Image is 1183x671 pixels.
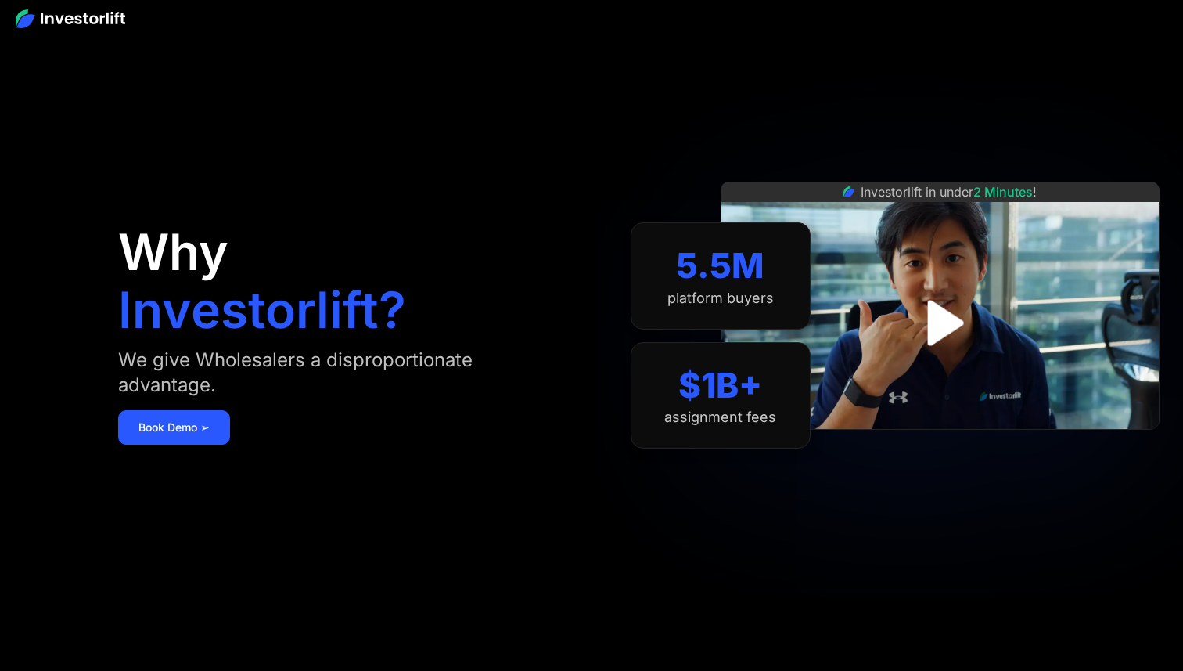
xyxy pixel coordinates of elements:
[676,245,764,287] div: 5.5M
[118,410,230,445] a: Book Demo ➢
[118,227,228,277] h1: Why
[118,285,406,335] h1: Investorlift?
[905,288,975,358] a: open lightbox
[973,184,1033,200] span: 2 Minutes
[664,409,776,426] div: assignment fees
[822,438,1057,456] iframe: Customer reviews powered by Trustpilot
[861,182,1037,201] div: Investorlift in under !
[667,290,774,307] div: platform buyers
[118,348,544,398] div: We give Wholesalers a disproportionate advantage.
[678,365,762,406] div: $1B+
